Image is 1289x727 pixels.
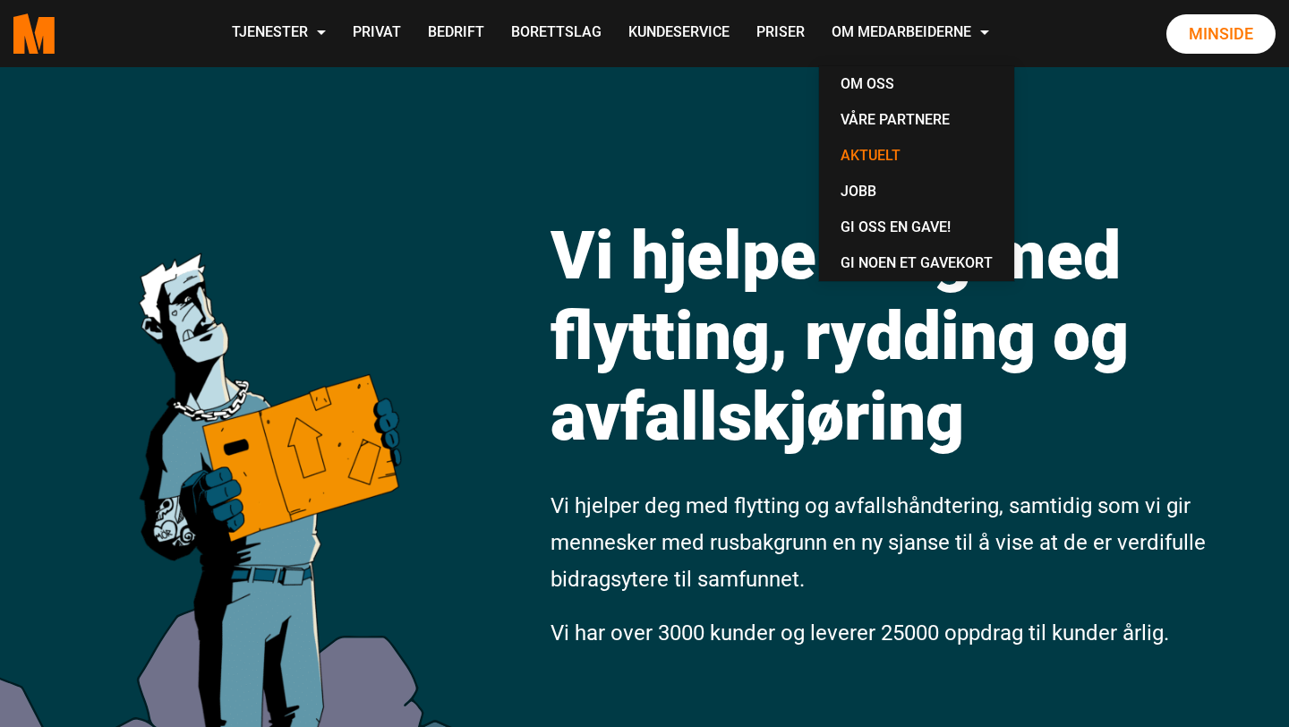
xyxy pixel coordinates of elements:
a: Om Medarbeiderne [818,2,1003,65]
h1: Vi hjelper deg med flytting, rydding og avfallskjøring [551,215,1276,457]
a: Gi noen et gavekort [826,245,1007,281]
span: Vi har over 3000 kunder og leverer 25000 oppdrag til kunder årlig. [551,620,1169,646]
a: Jobb [826,174,1007,210]
a: Minside [1166,14,1276,54]
a: Privat [339,2,414,65]
a: Aktuelt [826,138,1007,174]
a: Bedrift [414,2,498,65]
a: Tjenester [218,2,339,65]
a: Våre partnere [826,102,1007,138]
a: Kundeservice [615,2,743,65]
a: Borettslag [498,2,615,65]
a: Gi oss en gave! [826,210,1007,245]
a: Om oss [826,66,1007,102]
a: Priser [743,2,818,65]
span: Vi hjelper deg med flytting og avfallshåndtering, samtidig som vi gir mennesker med rusbakgrunn e... [551,493,1206,592]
